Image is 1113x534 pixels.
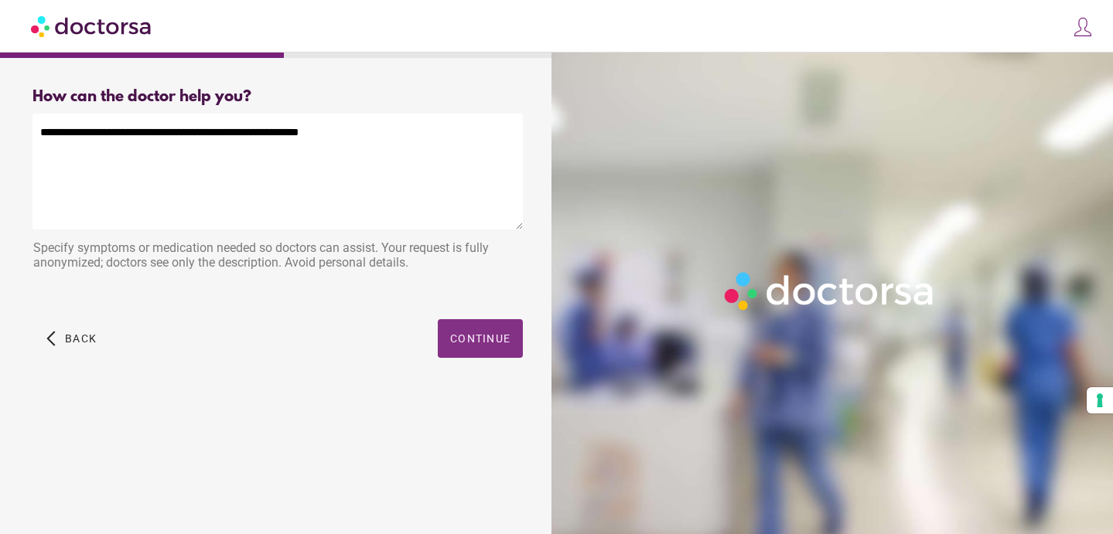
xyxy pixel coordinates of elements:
div: Specify symptoms or medication needed so doctors can assist. Your request is fully anonymized; do... [32,233,523,281]
div: How can the doctor help you? [32,88,523,106]
span: Back [65,332,97,345]
img: icons8-customer-100.png [1072,16,1094,38]
button: Continue [438,319,523,358]
img: Logo-Doctorsa-trans-White-partial-flat.png [719,266,941,315]
button: arrow_back_ios Back [40,319,103,358]
span: Continue [450,332,510,345]
button: Your consent preferences for tracking technologies [1087,387,1113,413]
img: Doctorsa.com [31,9,153,43]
